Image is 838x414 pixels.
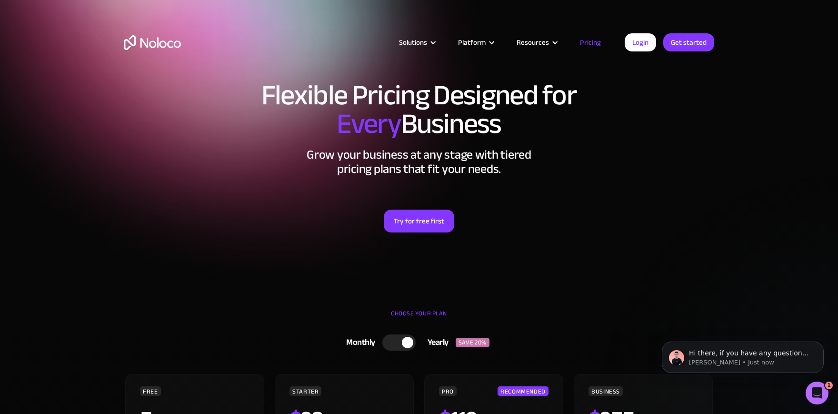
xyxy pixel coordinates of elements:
[498,386,549,396] div: RECOMMENDED
[505,36,568,49] div: Resources
[825,382,833,389] span: 1
[439,386,457,396] div: PRO
[36,56,85,62] div: Domain Overview
[15,15,23,23] img: logo_orange.svg
[589,386,623,396] div: BUSINESS
[387,36,446,49] div: Solutions
[458,36,486,49] div: Platform
[15,25,23,32] img: website_grey.svg
[27,15,47,23] div: v 4.0.25
[124,81,714,138] h1: Flexible Pricing Designed for Business
[384,210,454,232] a: Try for free first
[25,25,105,32] div: Domain: [DOMAIN_NAME]
[648,322,838,388] iframe: Intercom notifications message
[517,36,549,49] div: Resources
[124,148,714,176] h2: Grow your business at any stage with tiered pricing plans that fit your needs.
[26,55,33,63] img: tab_domain_overview_orange.svg
[337,97,401,151] span: Every
[124,35,181,50] a: home
[140,386,161,396] div: FREE
[663,33,714,51] a: Get started
[446,36,505,49] div: Platform
[568,36,613,49] a: Pricing
[95,55,102,63] img: tab_keywords_by_traffic_grey.svg
[105,56,160,62] div: Keywords by Traffic
[124,306,714,330] div: CHOOSE YOUR PLAN
[399,36,427,49] div: Solutions
[806,382,828,404] iframe: Intercom live chat
[289,386,321,396] div: STARTER
[416,335,456,350] div: Yearly
[334,335,382,350] div: Monthly
[456,338,489,347] div: SAVE 20%
[625,33,656,51] a: Login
